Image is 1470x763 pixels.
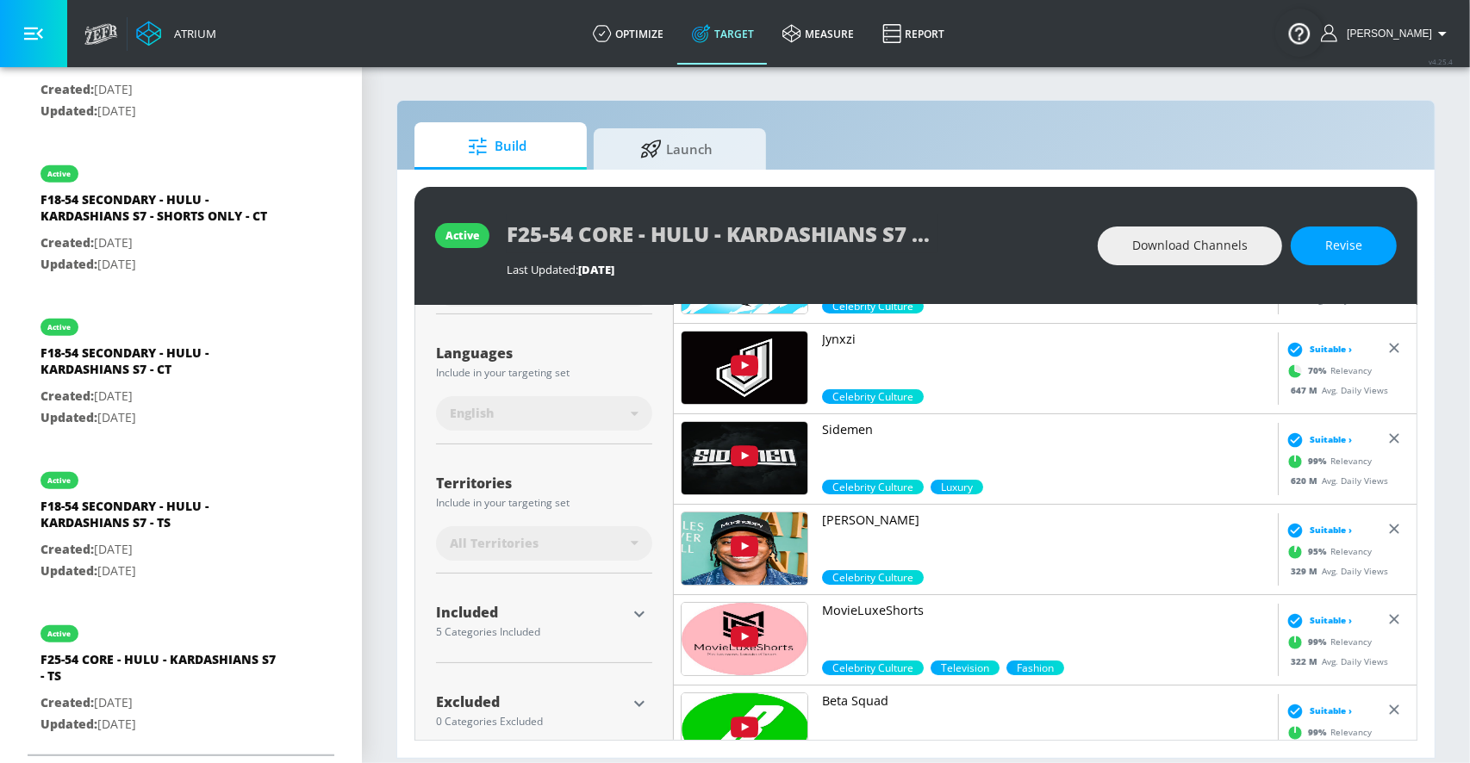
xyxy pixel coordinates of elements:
p: [PERSON_NAME] [822,512,1271,529]
div: 95.0% [931,661,1000,675]
a: Target [678,3,769,65]
span: Launch [611,128,742,170]
span: Updated: [40,409,97,425]
span: Download Channels [1132,235,1248,257]
div: active [48,476,72,485]
span: Suitable › [1310,614,1352,627]
div: activeF18-54 SECONDARY - HULU - KARDASHIANS S7 - SHORTS ONLY - CTCreated:[DATE]Updated:[DATE] [28,148,334,288]
p: [DATE] [40,233,282,254]
span: Created: [40,541,94,557]
span: Celebrity Culture [822,389,924,404]
span: 99 % [1308,726,1330,739]
p: [DATE] [40,539,282,561]
div: Languages [436,346,652,360]
p: Sidemen [822,421,1271,438]
div: activeF18-54 SECONDARY - HULU - KARDASHIANS S7 - TSCreated:[DATE]Updated:[DATE] [28,455,334,594]
span: Build [432,126,563,167]
a: Atrium [136,21,216,47]
button: [PERSON_NAME] [1321,23,1453,44]
img: UUxOdcOE2j5vnDDMihFgN4rg [682,512,807,585]
p: [DATE] [40,386,282,407]
div: Avg. Daily Views [1282,565,1388,578]
div: Avg. Daily Views [1282,384,1388,397]
button: Revise [1291,226,1397,265]
span: Updated: [40,562,97,579]
div: F18-54 SECONDARY - HULU - KARDASHIANS S7 - SHORTS ONLY - CT [40,191,282,233]
span: [DATE] [578,262,614,277]
a: Beta Squad [822,692,1271,751]
span: Fashion [1006,661,1064,675]
span: English [450,405,494,422]
div: Atrium [167,26,216,41]
button: Download Channels [1098,226,1282,265]
span: login as: rebecca.streightiff@zefr.com [1340,28,1432,40]
span: 99 % [1308,455,1330,468]
div: 0 Categories Excluded [436,716,626,727]
span: Created: [40,234,94,251]
span: Revise [1325,235,1362,257]
div: 95.0% [822,570,924,585]
a: Sidemen [822,421,1271,480]
span: 70 % [1308,364,1330,377]
span: 1 B [1291,294,1309,306]
div: Include in your targeting set [436,368,652,378]
div: Include in your targeting set [436,498,652,508]
div: active [48,323,72,332]
span: 647 M [1291,384,1322,396]
span: Celebrity Culture [822,570,924,585]
div: Suitable › [1282,431,1352,449]
span: v 4.25.4 [1429,57,1453,66]
div: Relevancy [1282,720,1372,746]
button: Open Resource Center [1275,9,1324,57]
span: 99 % [1308,636,1330,648]
div: Suitable › [1282,522,1352,539]
div: Avg. Daily Views [1282,475,1388,487]
div: 70.0% [822,389,924,404]
div: Relevancy [1282,630,1372,655]
span: 620 M [1291,475,1322,487]
p: MovieLuxeShorts [822,602,1271,619]
div: All Territories [436,526,652,561]
p: Jynxzi [822,331,1271,348]
a: [PERSON_NAME] [822,512,1271,570]
div: English [436,396,652,431]
div: activeF18-54 SECONDARY - HULU - KARDASHIANS S7 - CTCreated:[DATE]Updated:[DATE] [28,301,334,441]
div: Avg. Daily Views [1282,655,1388,668]
div: 99.0% [822,661,924,675]
div: 70.0% [931,480,983,494]
span: Luxury [931,480,983,494]
div: Excluded [436,695,626,709]
div: 99.0% [822,480,924,494]
span: Celebrity Culture [822,480,924,494]
div: Last Updated: [507,262,1081,277]
div: 70.5% [822,299,924,313]
div: F25-54 CORE - HULU - KARDASHIANS S7 - TS [40,651,282,692]
div: activeF25-54 CORE - HULU - KARDASHIANS S7 - TSCreated:[DATE]Updated:[DATE] [28,608,334,747]
div: Relevancy [1282,539,1372,565]
div: Relevancy [1282,449,1372,475]
a: measure [769,3,869,65]
div: active [445,228,479,243]
div: active [48,170,72,178]
span: Created: [40,694,94,710]
img: UUDogdKl7t7NHzQ95aEwkdMw [682,422,807,494]
span: Updated: [40,102,97,119]
span: All Territories [450,535,539,552]
span: Created: [40,388,94,404]
div: Included [436,605,626,619]
span: 329 M [1291,565,1322,577]
span: Celebrity Culture [822,299,924,313]
div: Suitable › [1282,341,1352,358]
span: Suitable › [1310,343,1352,356]
span: Updated: [40,256,97,272]
div: 5 Categories Included [436,627,626,637]
p: Beta Squad [822,692,1271,710]
a: Report [869,3,959,65]
p: [DATE] [40,561,282,582]
div: Territories [436,476,652,490]
span: Updated: [40,716,97,732]
img: UUjiXtODGCCulmhwypZAWSag [682,332,807,404]
div: active [48,630,72,638]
